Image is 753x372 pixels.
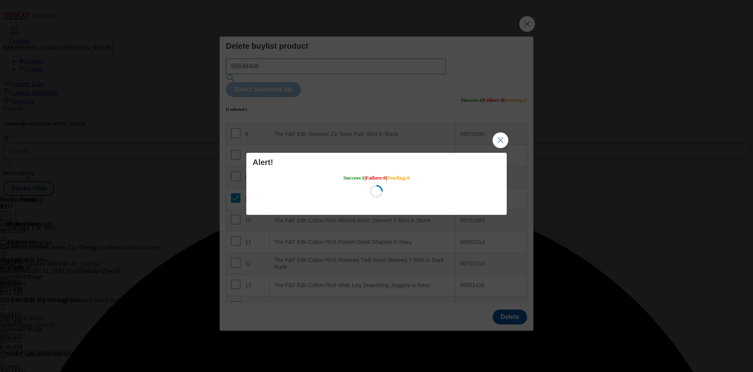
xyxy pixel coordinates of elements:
[343,175,364,181] span: Success : 1
[343,175,409,181] h5: | |
[493,132,508,148] button: Close Modal
[253,158,500,167] h4: Alert!
[387,175,410,181] span: Pending : 0
[246,153,507,215] div: Modal
[366,175,386,181] span: Failure : 0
